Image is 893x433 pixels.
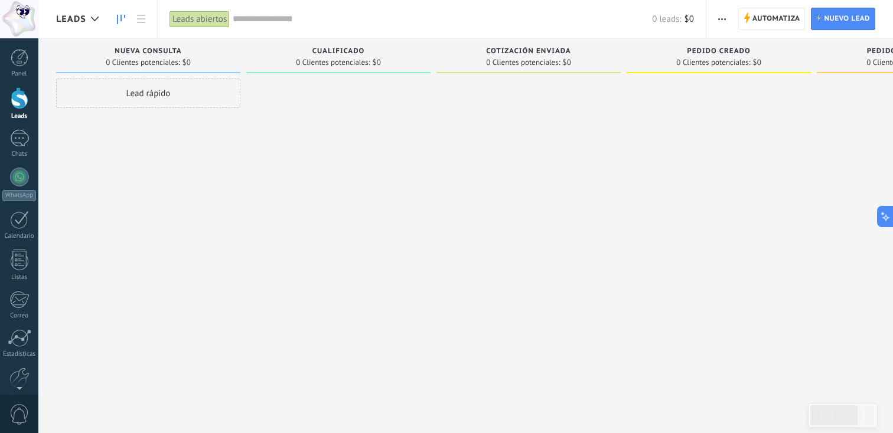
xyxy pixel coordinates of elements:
span: 0 leads: [652,14,681,25]
button: Más [713,8,731,30]
div: Chats [2,150,37,158]
a: Nuevo lead [811,8,875,30]
div: WhatsApp [2,190,36,201]
div: Leads [2,113,37,120]
span: $0 [685,14,694,25]
div: Leads abiertos [170,11,230,28]
div: Nueva consulta [62,47,234,57]
div: Panel [2,70,37,78]
span: Automatiza [752,8,800,29]
div: Listas [2,274,37,281]
div: Calendario [2,232,37,240]
span: Nuevo lead [824,8,870,29]
span: Nueva consulta [115,47,181,55]
span: Cualificado [312,47,365,55]
span: 0 Clientes potenciales: [106,59,180,66]
span: 0 Clientes potenciales: [676,59,750,66]
span: Pedido creado [687,47,750,55]
a: Automatiza [738,8,806,30]
a: Leads [111,8,131,31]
span: $0 [563,59,571,66]
div: Correo [2,312,37,320]
span: Leads [56,14,86,25]
span: $0 [182,59,191,66]
span: Cotización enviada [486,47,571,55]
div: Cotización enviada [442,47,615,57]
span: $0 [373,59,381,66]
span: 0 Clientes potenciales: [486,59,560,66]
div: Cualificado [252,47,425,57]
div: Pedido creado [633,47,805,57]
span: $0 [753,59,761,66]
div: Estadísticas [2,350,37,358]
div: Lead rápido [56,78,240,108]
a: Lista [131,8,151,31]
span: 0 Clientes potenciales: [296,59,370,66]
